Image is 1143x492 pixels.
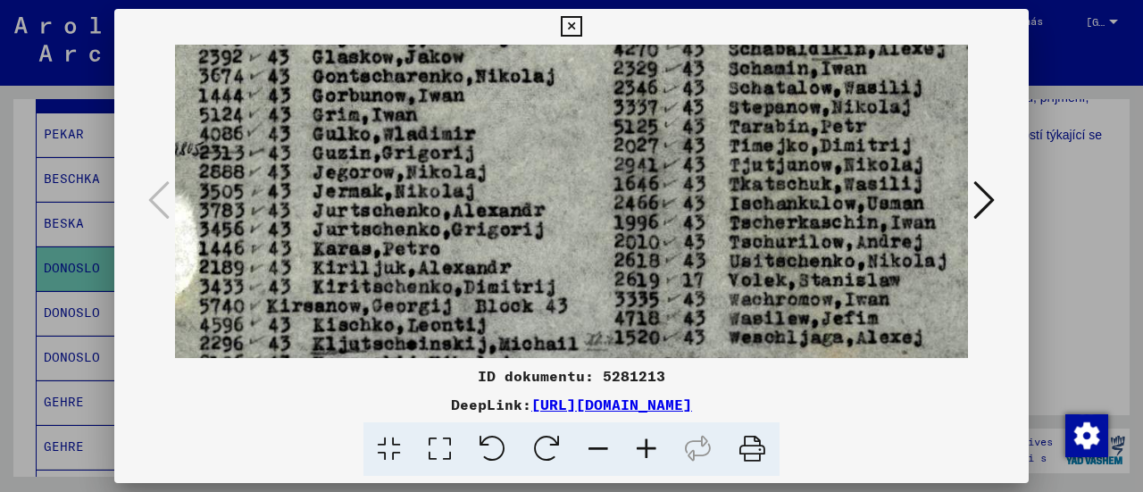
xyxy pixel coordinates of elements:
a: [URL][DOMAIN_NAME] [531,396,692,413]
img: Změna souhlasu [1065,414,1108,457]
font: DeepLink: [451,396,531,413]
font: ID dokumentu: 5281213 [478,367,665,385]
